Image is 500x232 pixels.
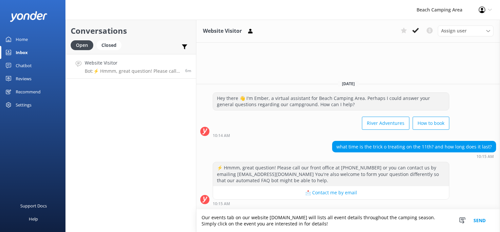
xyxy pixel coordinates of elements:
div: Home [16,33,28,46]
strong: 10:14 AM [213,134,230,138]
a: Closed [97,41,125,48]
div: Settings [16,98,31,111]
h3: Website Visitor [203,27,242,35]
button: River Adventures [362,117,409,130]
div: Chatbot [16,59,32,72]
div: what time is the trick o treating on the 11th? and how long does it last? [332,141,496,152]
div: Open [71,40,93,50]
span: Oct 06 2025 09:15am (UTC -05:00) America/Cancun [185,68,191,73]
a: Open [71,41,97,48]
strong: 10:15 AM [213,202,230,206]
div: Assign User [438,26,493,36]
div: Hey there 👋 I'm Ember, a virtual assistant for Beach Camping Area. Perhaps I could answer your ge... [213,93,449,110]
div: Support Docs [20,199,47,212]
img: yonder-white-logo.png [10,11,47,22]
div: Oct 06 2025 09:14am (UTC -05:00) America/Cancun [213,133,449,138]
button: How to book [413,117,449,130]
div: Oct 06 2025 09:15am (UTC -05:00) America/Cancun [213,201,449,206]
p: Bot: ⚡ Hmmm, great question! Please call our front office at [PHONE_NUMBER] or you can contact us... [85,68,180,74]
button: Send [467,209,492,232]
h4: Website Visitor [85,59,180,67]
textarea: Our events tab on our website [DOMAIN_NAME] will lists all event details throughout the camping s... [196,209,500,232]
span: Assign user [441,27,467,34]
div: ⚡ Hmmm, great question! Please call our front office at [PHONE_NUMBER] or you can contact us by e... [213,162,449,186]
div: Recommend [16,85,41,98]
div: Oct 06 2025 09:15am (UTC -05:00) America/Cancun [332,154,496,159]
div: Reviews [16,72,31,85]
div: Help [29,212,38,225]
span: [DATE] [338,81,359,87]
h2: Conversations [71,25,191,37]
div: Closed [97,40,121,50]
a: Website VisitorBot:⚡ Hmmm, great question! Please call our front office at [PHONE_NUMBER] or you ... [66,54,196,79]
button: 📩 Contact me by email [213,186,449,199]
strong: 10:15 AM [476,155,494,159]
div: Inbox [16,46,28,59]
